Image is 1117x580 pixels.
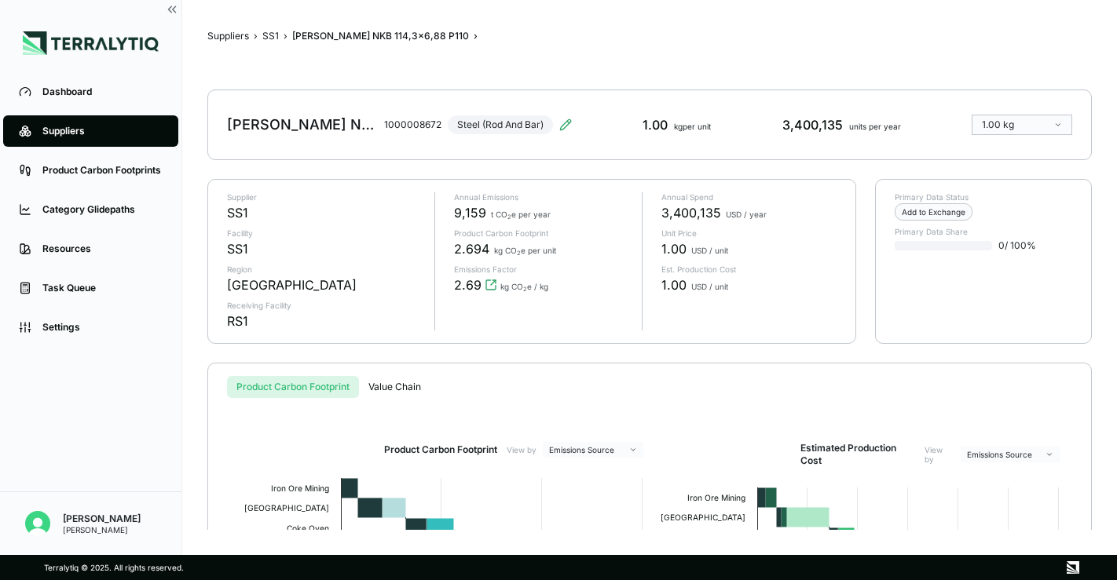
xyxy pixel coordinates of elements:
[271,483,329,494] text: Iron Ore Mining
[42,86,163,98] div: Dashboard
[227,312,248,330] div: RS1
[972,115,1072,135] button: 1.00 kg
[961,447,1060,462] button: Emissions Source
[454,228,629,238] p: Product Carbon Footprint
[523,286,527,293] sub: 2
[674,122,711,131] span: kg per unit
[507,445,537,454] label: View by
[494,246,556,255] span: kg CO e per unit
[661,513,745,522] text: [GEOGRAPHIC_DATA]
[507,213,511,221] sub: 2
[42,125,163,137] div: Suppliers
[25,511,50,536] img: Mridul Gupta
[287,523,329,533] text: Coke Oven
[517,250,521,257] sub: 2
[359,376,430,398] button: Value Chain
[227,239,248,258] div: SS1
[42,203,163,216] div: Category Glidepaths
[543,442,643,458] button: Emissions Source
[42,164,163,177] div: Product Carbon Footprints
[500,282,548,291] span: kg CO e / kg
[895,203,972,221] div: Add to Exchange
[491,210,551,219] span: t CO e per year
[454,203,486,222] span: 9,159
[227,275,357,294] div: [GEOGRAPHIC_DATA]
[661,228,837,238] p: Unit Price
[925,445,954,464] label: View by
[643,115,711,134] div: 1.00
[384,119,441,131] div: 1000008672
[661,239,687,258] span: 1.00
[998,239,1036,252] span: 0 / 100 %
[227,376,1072,398] div: s
[782,115,901,134] div: 3,400,135
[661,192,837,202] p: Annual Spend
[23,31,159,55] img: Logo
[895,192,1072,202] p: Primary Data Status
[485,279,497,291] svg: View audit trail
[227,376,359,398] button: Product Carbon Footprint
[227,192,422,202] p: Supplier
[726,210,767,219] span: USD / year
[227,228,422,238] p: Facility
[454,239,489,258] span: 2.694
[42,321,163,334] div: Settings
[895,227,1072,236] p: Primary Data Share
[227,264,422,274] p: Region
[661,264,837,274] p: Est. Production Cost
[227,301,422,310] p: Receiving Facility
[284,30,287,42] span: ›
[691,246,728,255] span: USD / unit
[384,443,497,456] h2: Product Carbon Footprint
[849,122,901,131] span: units per year
[454,264,629,274] p: Emissions Factor
[227,115,378,134] div: [PERSON_NAME] NKB 114,3x6,88 P110
[19,505,57,542] button: Open user button
[42,282,163,294] div: Task Queue
[227,203,248,222] div: SS1
[454,192,629,202] p: Annual Emissions
[661,275,687,294] span: 1.00
[244,503,329,513] text: [GEOGRAPHIC_DATA]
[292,30,469,42] div: [PERSON_NAME] NKB 114,3x6,88 P110
[63,525,141,534] div: [PERSON_NAME]
[254,30,258,42] span: ›
[42,243,163,255] div: Resources
[207,30,249,42] button: Suppliers
[800,442,918,467] h2: Estimated Production Cost
[687,493,745,503] text: Iron Ore Mining
[474,30,478,42] span: ›
[63,513,141,525] div: [PERSON_NAME]
[661,203,721,222] span: 3,400,135
[691,282,728,291] span: USD / unit
[262,30,279,42] button: SS1
[454,275,482,294] span: 2.69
